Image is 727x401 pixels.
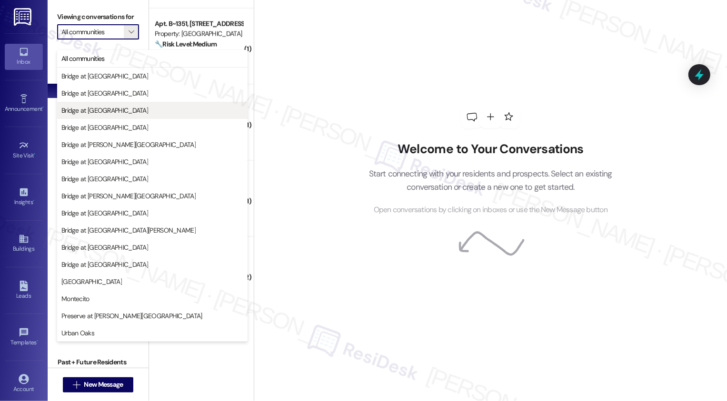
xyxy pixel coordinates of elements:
[61,311,202,321] span: Preserve at [PERSON_NAME][GEOGRAPHIC_DATA]
[374,204,607,216] span: Open conversations by clicking on inboxes or use the New Message button
[5,184,43,210] a: Insights •
[61,260,148,269] span: Bridge at [GEOGRAPHIC_DATA]
[354,142,627,157] h2: Welcome to Your Conversations
[48,54,149,64] div: Prospects + Residents
[34,151,36,157] span: •
[61,54,105,63] span: All communities
[61,328,94,338] span: Urban Oaks
[61,106,148,115] span: Bridge at [GEOGRAPHIC_DATA]
[61,71,148,81] span: Bridge at [GEOGRAPHIC_DATA]
[61,88,148,98] span: Bridge at [GEOGRAPHIC_DATA]
[48,184,149,194] div: Prospects
[5,44,43,69] a: Inbox
[61,208,148,218] span: Bridge at [GEOGRAPHIC_DATA]
[61,123,148,132] span: Bridge at [GEOGRAPHIC_DATA]
[61,24,124,39] input: All communities
[155,29,243,39] div: Property: [GEOGRAPHIC_DATA]
[14,8,33,26] img: ResiDesk Logo
[61,277,122,286] span: [GEOGRAPHIC_DATA]
[155,40,217,49] strong: 🔧 Risk Level: Medium
[57,10,139,24] label: Viewing conversations for
[354,167,627,194] p: Start connecting with your residents and prospects. Select an existing conversation or create a n...
[61,157,148,166] span: Bridge at [GEOGRAPHIC_DATA]
[73,381,80,389] i: 
[61,174,148,184] span: Bridge at [GEOGRAPHIC_DATA]
[48,270,149,280] div: Residents
[5,137,43,163] a: Site Visit •
[33,197,34,204] span: •
[48,357,149,367] div: Past + Future Residents
[61,191,196,201] span: Bridge at [PERSON_NAME][GEOGRAPHIC_DATA]
[63,377,133,392] button: New Message
[129,28,134,36] i: 
[61,243,148,252] span: Bridge at [GEOGRAPHIC_DATA]
[37,338,38,344] span: •
[61,294,90,303] span: Montecito
[5,371,43,397] a: Account
[5,278,43,303] a: Leads
[84,380,123,390] span: New Message
[61,225,196,235] span: Bridge at [GEOGRAPHIC_DATA][PERSON_NAME]
[42,104,44,111] span: •
[5,324,43,350] a: Templates •
[5,231,43,256] a: Buildings
[61,140,196,149] span: Bridge at [PERSON_NAME][GEOGRAPHIC_DATA]
[155,19,243,29] div: Apt. B~1351, [STREET_ADDRESS]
